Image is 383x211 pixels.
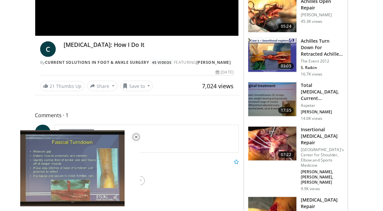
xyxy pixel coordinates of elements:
[130,130,143,144] button: Close
[5,130,140,206] video-js: Video Player
[278,107,294,114] span: 17:35
[301,38,344,57] h3: Achilles Turn Down For Retracted Achilles tear
[54,166,239,174] p: Thank you for this slides
[301,103,344,108] p: Aspetar
[301,109,344,115] p: [PERSON_NAME]
[35,111,239,120] span: Comments 1
[278,63,294,69] span: 03:05
[202,82,234,90] span: 7,024 views
[301,19,322,24] p: 45.3K views
[301,82,344,102] h3: Total [MEDICAL_DATA], Current Knowledge & Future Perspectiv…
[301,169,344,185] p: [PERSON_NAME], [PERSON_NAME], [PERSON_NAME]
[87,81,117,91] button: Share
[196,60,231,65] a: [PERSON_NAME]
[248,38,297,72] img: MGngRNnbuHoiqTJH4xMDoxOmtxOwKG7D_3.150x105_q85_crop-smart_upscale.jpg
[278,23,294,30] span: 05:24
[45,60,149,65] a: Current Solutions in Foot & Ankle Surgery
[301,12,344,18] p: [PERSON_NAME]
[301,147,344,168] p: [GEOGRAPHIC_DATA]'s Center for Shoulder, Elbow and Sports Medicine
[248,82,297,116] img: xX2wXF35FJtYfXNX4xMDoxOjBzMTt2bJ_1.150x105_q85_crop-smart_upscale.jpg
[248,127,297,161] img: 1acd3dc3-4956-4a1c-be51-6bcbbf5cdfa0.150x105_q85_crop-smart_upscale.jpg
[278,151,294,158] span: 07:22
[301,186,320,191] p: 9.9K views
[120,81,153,91] button: Save to
[248,82,344,121] a: 17:35 Total [MEDICAL_DATA], Current Knowledge & Future Perspectiv… Aspetar [PERSON_NAME] 14.0K views
[35,125,51,140] a: B
[50,83,55,89] span: 21
[216,69,234,75] div: [DATE]
[301,126,344,146] h3: Insertional [MEDICAL_DATA] Repair
[301,59,344,64] p: The Event 2012
[301,197,344,210] h3: [MEDICAL_DATA] Repair
[248,126,344,191] a: 07:22 Insertional [MEDICAL_DATA] Repair [GEOGRAPHIC_DATA]'s Center for Shoulder, Elbow and Sports...
[301,65,344,70] p: S. Raikin
[40,41,56,57] a: C
[301,72,322,77] p: 16.7K views
[248,38,344,77] a: 03:05 Achilles Turn Down For Retracted Achilles tear The Event 2012 S. Raikin 16.7K views
[301,116,322,121] p: 14.0K views
[40,81,84,91] a: 21 Thumbs Up
[64,41,234,49] h4: [MEDICAL_DATA]: How I Do It
[40,60,234,65] div: By FEATURING
[150,60,174,65] a: 45 Videos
